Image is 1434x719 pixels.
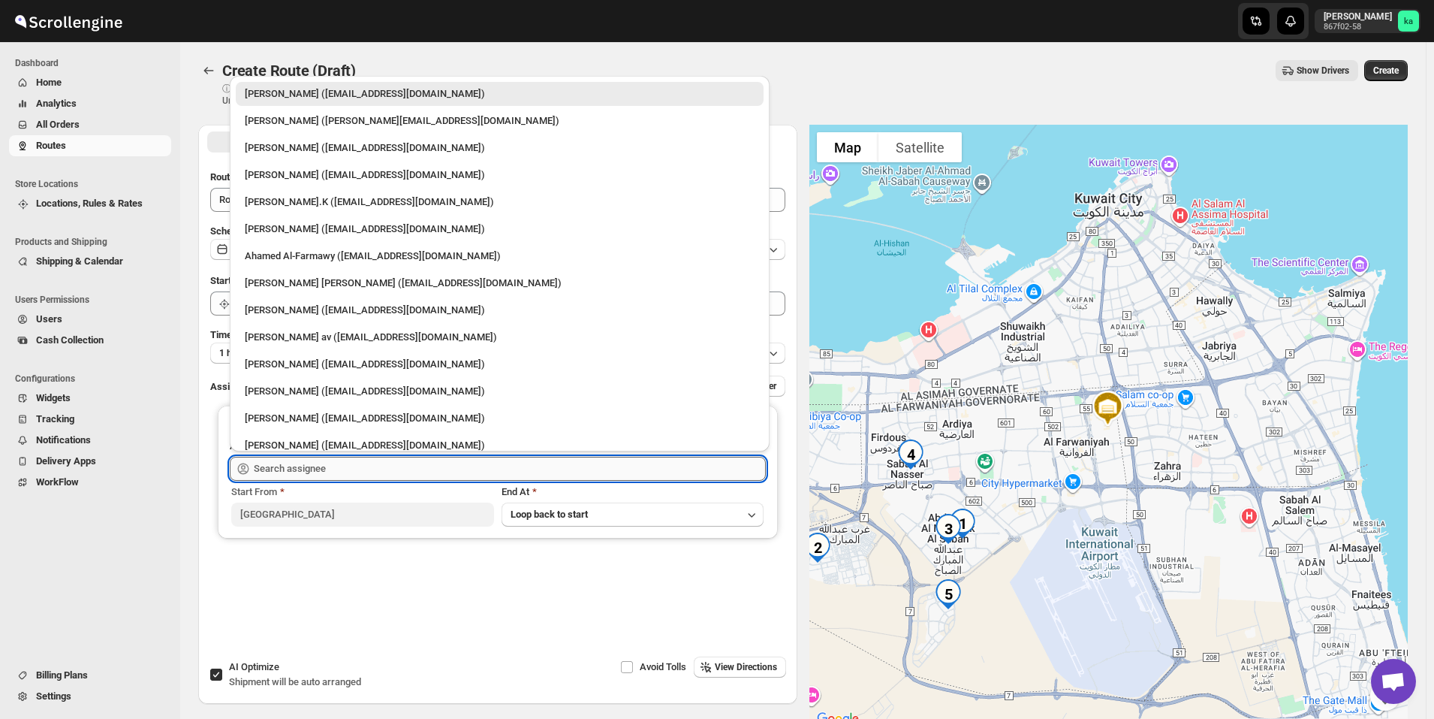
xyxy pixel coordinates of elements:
button: Show satellite imagery [878,132,962,162]
li: Muhammed Ramees.K (rameesrami2680@gmail.com) [230,187,770,214]
text: ka [1404,17,1413,26]
div: All Route Options [198,158,797,642]
span: 1 hour [219,347,246,359]
li: kiberu richard (kiberurichard447@gmail.com) [230,430,770,458]
span: Time Per Stop [210,329,271,340]
li: khaled alrashidi (new.tec.q8@gmail.com) [230,82,770,106]
span: Home [36,77,62,88]
button: Delivery Apps [9,451,171,472]
div: [PERSON_NAME] [PERSON_NAME] ([EMAIL_ADDRESS][DOMAIN_NAME]) [245,276,755,291]
button: Shipping & Calendar [9,251,171,272]
p: ⓘ Shipments can also be added from Shipments menu Unrouted tab [222,83,459,107]
span: Route Name [210,171,263,183]
li: Shaibaz Karbari (shaibazkarbari364@gmail.com) [230,403,770,430]
li: Mohammad chand (mohdqabid@gmail.com) [230,349,770,376]
p: 867f02-58 [1324,23,1392,32]
div: [PERSON_NAME].K ([EMAIL_ADDRESS][DOMAIN_NAME]) [245,195,755,210]
button: Notifications [9,430,171,451]
button: User menu [1315,9,1420,33]
span: Locations, Rules & Rates [36,198,143,209]
span: Cash Collection [36,334,104,346]
div: 2 [797,527,839,569]
div: [PERSON_NAME] ([EMAIL_ADDRESS][DOMAIN_NAME]) [245,357,755,372]
button: Loop back to start [502,503,764,527]
button: Analytics [9,93,171,114]
button: Routes [9,135,171,156]
span: Products and Shipping [15,236,173,248]
button: WorkFlow [9,472,171,493]
li: Ahamed Al-Farmawy (m.farmawy510@gmail.com) [230,241,770,268]
span: Billing Plans [36,669,88,681]
button: Settings [9,686,171,707]
div: [PERSON_NAME] ([EMAIL_ADDRESS][DOMAIN_NAME]) [245,411,755,426]
span: Assign to [210,381,251,392]
span: Tracking [36,413,74,424]
div: [PERSON_NAME] ([EMAIL_ADDRESS][DOMAIN_NAME]) [245,140,755,156]
span: Start Location (Warehouse) [210,275,329,286]
img: ScrollEngine [12,2,125,40]
button: Show street map [817,132,878,162]
span: Loop back to start [511,509,588,520]
span: Users [36,313,62,325]
li: Mohameed Ismayil (ismayil22110@gmail.com) [230,133,770,160]
span: Notifications [36,434,91,446]
div: 1 [941,503,984,545]
span: Settings [36,690,71,702]
span: WorkFlow [36,476,79,488]
div: [PERSON_NAME] ([EMAIL_ADDRESS][DOMAIN_NAME]) [245,222,755,237]
button: Tracking [9,409,171,430]
div: Open chat [1371,659,1416,704]
div: [PERSON_NAME] ([EMAIL_ADDRESS][DOMAIN_NAME]) [245,384,755,399]
div: End At [502,485,764,500]
span: Users Permissions [15,294,173,306]
div: [PERSON_NAME] ([EMAIL_ADDRESS][DOMAIN_NAME]) [245,86,755,101]
button: Cash Collection [9,330,171,351]
span: Add More Driver [711,380,776,392]
div: [PERSON_NAME] ([PERSON_NAME][EMAIL_ADDRESS][DOMAIN_NAME]) [245,113,755,128]
li: Mohsin logde (logdemohsin@gmail.com) [230,295,770,322]
button: All Route Options [207,131,496,153]
li: shadi mouhamed (shadi.mouhamed2@gmail.com) [230,160,770,187]
span: Routes [36,140,66,151]
span: Store Locations [15,178,173,190]
button: Routes [198,60,219,81]
button: Widgets [9,388,171,409]
span: All Orders [36,119,80,130]
p: [PERSON_NAME] [1324,11,1392,23]
span: Dashboard [15,57,173,69]
button: Show Drivers [1276,60,1358,81]
span: Create Route (Draft) [222,62,356,80]
button: Create [1364,60,1408,81]
div: [PERSON_NAME] ([EMAIL_ADDRESS][DOMAIN_NAME]) [245,168,755,183]
button: Map camera controls [1370,681,1400,711]
span: Show Drivers [1297,65,1349,77]
input: Search assignee [254,457,766,481]
li: Khaled alrasheedi (kthug0q@gmail.com) [230,214,770,241]
button: Billing Plans [9,665,171,686]
div: 4 [890,434,932,476]
button: View Directions [694,657,786,678]
span: Create [1373,65,1399,77]
li: Sreenath av (sreenathbhasibhasi@gmail.com) [230,322,770,349]
div: 5 [927,573,969,615]
li: Mohammad Tanweer Alam (mdt8642@gmail.com) [230,268,770,295]
span: Shipping & Calendar [36,255,123,267]
span: Delivery Apps [36,455,96,467]
button: 1 hour [210,343,785,364]
span: View Directions [715,661,777,673]
span: Widgets [36,392,71,403]
div: [PERSON_NAME] av ([EMAIL_ADDRESS][DOMAIN_NAME]) [245,330,755,345]
span: Start From [231,486,277,497]
button: Users [9,309,171,330]
span: Analytics [36,98,77,109]
li: Mostafa Khalifa (mostafa.khalifa799@gmail.com) [230,106,770,133]
button: Home [9,72,171,93]
span: AI Optimize [229,661,279,672]
span: khaled alrashidi [1398,11,1419,32]
div: Ahamed Al-Farmawy ([EMAIL_ADDRESS][DOMAIN_NAME]) [245,249,755,264]
div: [PERSON_NAME] ([EMAIL_ADDRESS][DOMAIN_NAME]) [245,438,755,453]
span: Shipment will be auto arranged [229,676,361,687]
li: Mohammed faizan (fs3453480@gmail.com) [230,376,770,403]
span: Scheduled for [210,225,270,237]
button: Locations, Rules & Rates [9,193,171,214]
